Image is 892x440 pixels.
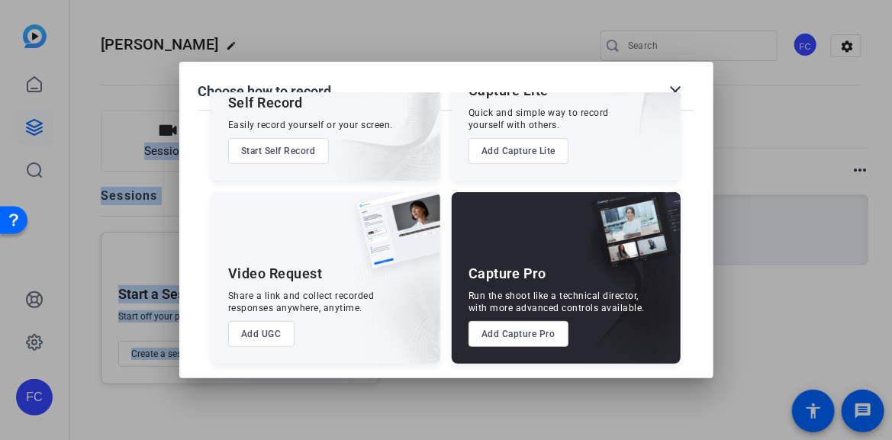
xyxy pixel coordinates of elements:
div: Share a link and collect recorded responses anywhere, anytime. [228,290,375,314]
img: capture-pro.png [580,192,681,285]
h1: Choose how to record [198,82,332,101]
div: Run the shoot like a technical director, with more advanced controls available. [469,290,645,314]
img: embarkstudio-ugc-content.png [352,239,440,364]
button: Add Capture Lite [469,138,568,164]
div: Easily record yourself or your screen. [228,119,393,131]
div: Video Request [228,265,323,283]
div: Quick and simple way to record yourself with others. [469,107,609,131]
img: embarkstudio-capture-pro.png [568,211,681,364]
button: Start Self Record [228,138,329,164]
div: Self Record [228,94,303,112]
img: ugc-content.png [346,192,440,284]
button: Add UGC [228,321,295,347]
img: embarkstudio-self-record.png [308,42,440,181]
mat-icon: close [667,82,685,101]
button: Add Capture Pro [469,321,568,347]
div: Capture Pro [469,265,546,283]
